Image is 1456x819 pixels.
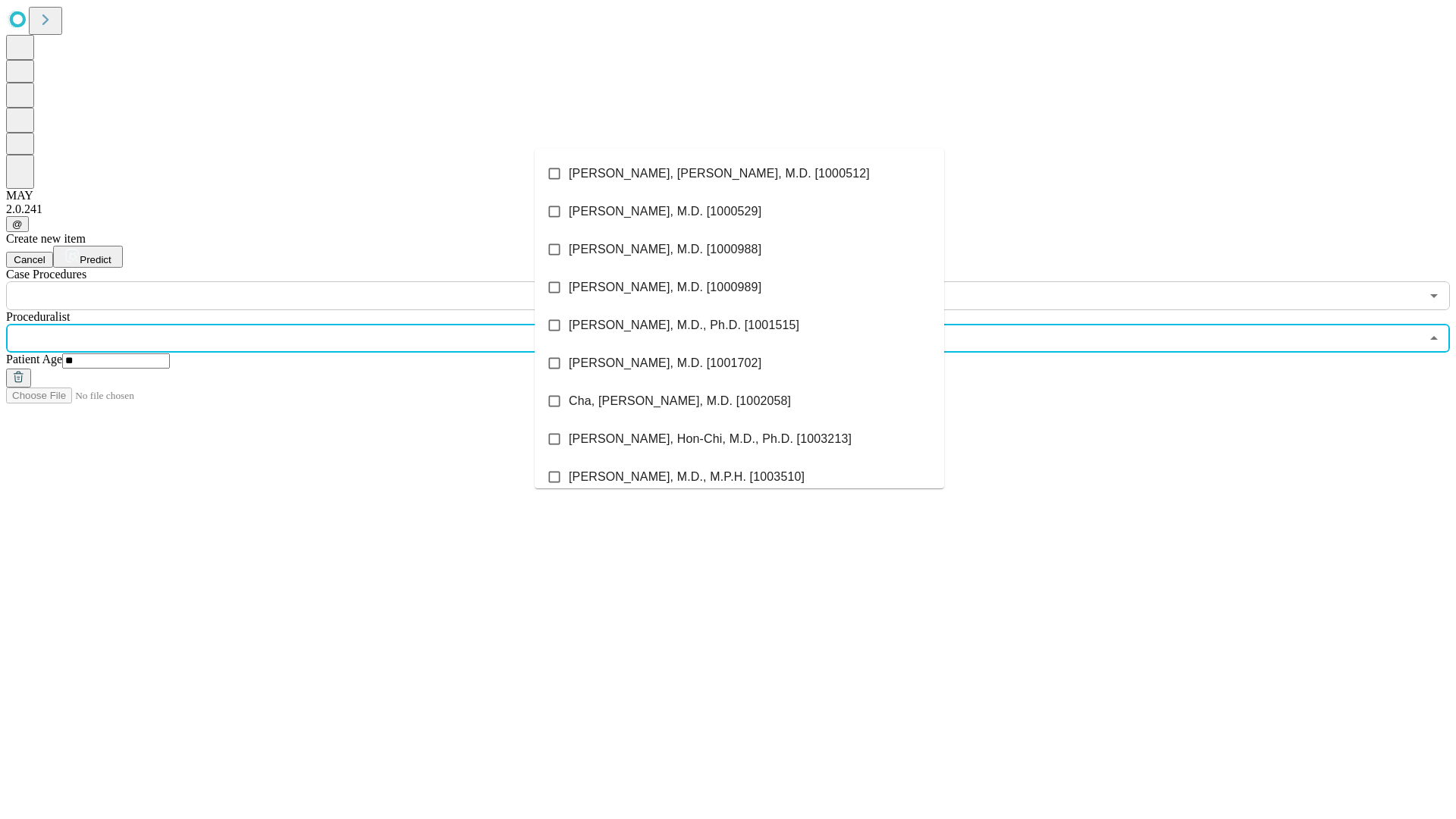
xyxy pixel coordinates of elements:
[6,232,86,245] span: Create new item
[6,252,53,268] button: Cancel
[6,268,86,281] span: Scheduled Procedure
[80,254,111,265] span: Predict
[569,430,852,448] span: [PERSON_NAME], Hon-Chi, M.D., Ph.D. [1003213]
[12,218,23,230] span: @
[6,353,62,366] span: Patient Age
[53,246,123,268] button: Predict
[6,310,70,323] span: Proceduralist
[569,468,805,486] span: [PERSON_NAME], M.D., M.P.H. [1003510]
[569,278,761,297] span: [PERSON_NAME], M.D. [1000989]
[6,189,1450,202] div: MAY
[569,240,761,259] span: [PERSON_NAME], M.D. [1000988]
[569,316,799,334] span: [PERSON_NAME], M.D., Ph.D. [1001515]
[569,354,761,372] span: [PERSON_NAME], M.D. [1001702]
[569,202,761,221] span: [PERSON_NAME], M.D. [1000529]
[569,165,870,183] span: [PERSON_NAME], [PERSON_NAME], M.D. [1000512]
[1423,285,1445,306] button: Open
[1423,328,1445,349] button: Close
[14,254,45,265] span: Cancel
[6,216,29,232] button: @
[6,202,1450,216] div: 2.0.241
[569,392,791,410] span: Cha, [PERSON_NAME], M.D. [1002058]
